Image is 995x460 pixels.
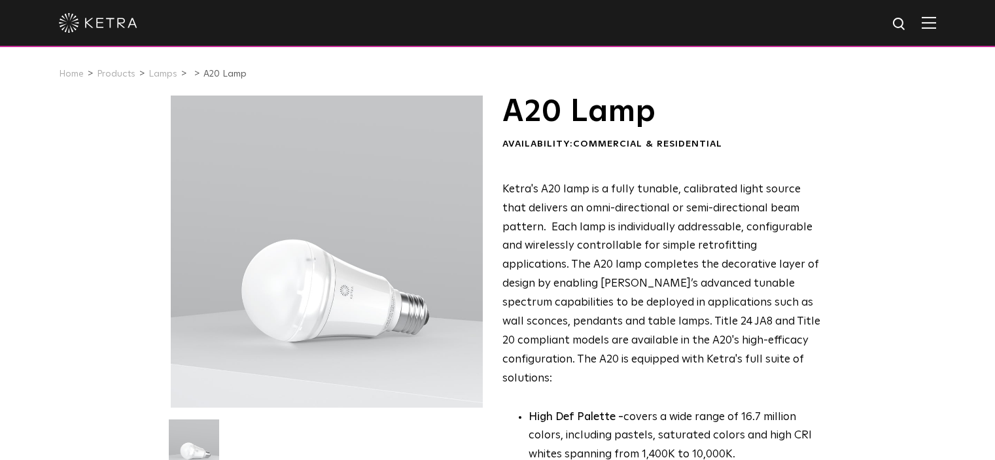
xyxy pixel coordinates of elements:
span: Commercial & Residential [573,139,722,149]
img: ketra-logo-2019-white [59,13,137,33]
span: Ketra's A20 lamp is a fully tunable, calibrated light source that delivers an omni-directional or... [502,184,820,384]
img: search icon [892,16,908,33]
div: Availability: [502,138,821,151]
strong: High Def Palette - [529,412,623,423]
h1: A20 Lamp [502,96,821,128]
img: Hamburger%20Nav.svg [922,16,936,29]
a: Home [59,69,84,79]
a: Products [97,69,135,79]
a: Lamps [148,69,177,79]
a: A20 Lamp [203,69,247,79]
